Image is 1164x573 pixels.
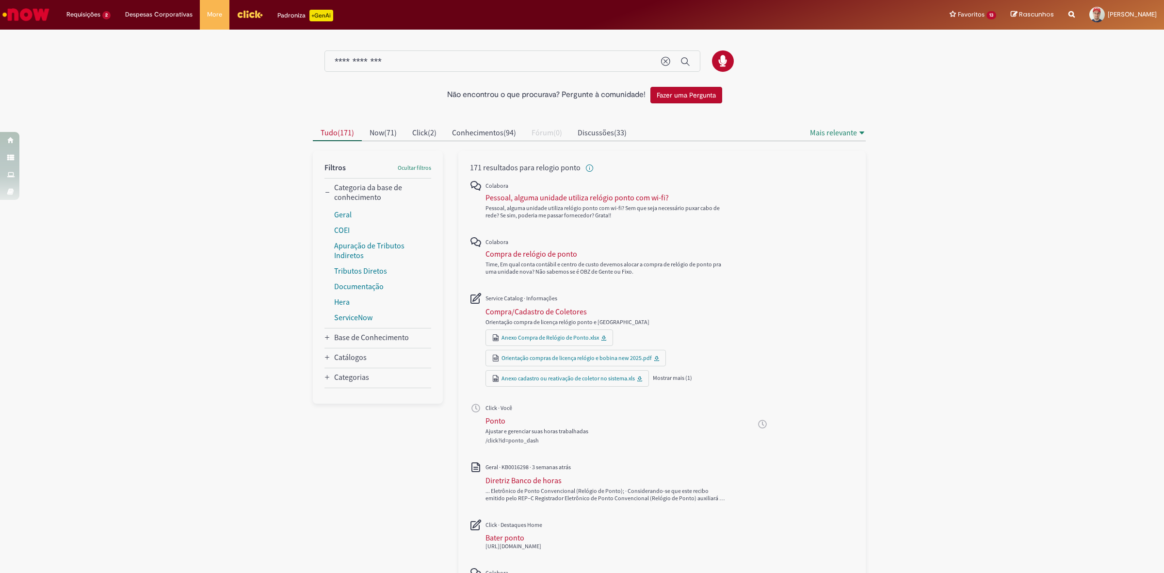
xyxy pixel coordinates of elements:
[66,10,100,19] span: Requisições
[986,11,996,19] span: 13
[447,91,646,99] h2: Não encontrou o que procurava? Pergunte à comunidade!
[1108,10,1157,18] span: [PERSON_NAME]
[958,10,985,19] span: Favoritos
[650,87,722,103] button: Fazer uma Pergunta
[1011,10,1054,19] a: Rascunhos
[237,7,263,21] img: click_logo_yellow_360x200.png
[125,10,193,19] span: Despesas Corporativas
[102,11,111,19] span: 2
[1,5,51,24] img: ServiceNow
[309,10,333,21] p: +GenAi
[1019,10,1054,19] span: Rascunhos
[207,10,222,19] span: More
[277,10,333,21] div: Padroniza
